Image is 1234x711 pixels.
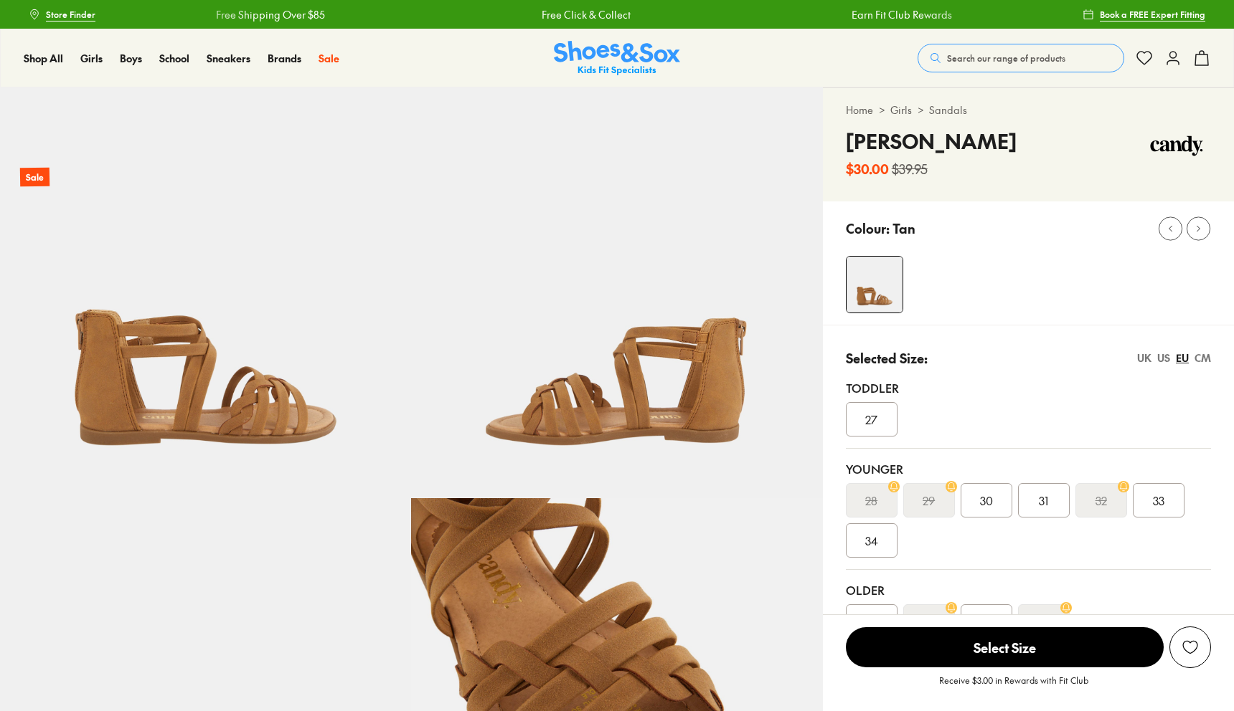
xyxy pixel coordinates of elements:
a: Shop All [24,51,63,66]
s: 29 [923,492,935,509]
div: Younger [846,460,1211,477]
p: Sale [20,168,50,187]
a: Brands [268,51,301,66]
div: CM [1195,350,1211,366]
a: Sandals [929,102,967,118]
span: 30 [980,492,993,509]
a: Girls [890,102,912,118]
div: UK [1137,350,1151,366]
div: Older [846,581,1211,598]
div: > > [846,102,1211,118]
button: Add to Wishlist [1169,626,1211,668]
a: Girls [80,51,103,66]
div: EU [1176,350,1189,366]
span: 27 [865,411,877,428]
span: School [159,51,189,65]
p: Colour: [846,219,890,238]
p: Tan [892,219,915,238]
a: Home [846,102,873,118]
a: Sneakers [207,51,250,66]
a: Boys [120,51,142,66]
span: 34 [865,532,878,549]
a: Store Finder [29,1,95,27]
p: Receive $3.00 in Rewards with Fit Club [939,674,1088,700]
span: 37 [980,613,992,630]
span: Store Finder [46,8,95,21]
span: Sneakers [207,51,250,65]
span: 31 [1039,492,1048,509]
a: Free Shipping Over $85 [215,7,324,22]
span: 33 [1153,492,1164,509]
img: 4-502432_1 [847,257,903,312]
span: Book a FREE Expert Fitting [1100,8,1205,21]
a: Free Click & Collect [541,7,630,22]
span: Brands [268,51,301,65]
s: 38 [1037,613,1050,630]
s: 28 [865,492,877,509]
div: Toddler [846,379,1211,396]
span: Boys [120,51,142,65]
span: 35 [865,613,877,630]
a: Earn Fit Club Rewards [851,7,951,22]
s: $39.95 [892,159,928,178]
h4: [PERSON_NAME] [846,126,1017,156]
a: Shoes & Sox [554,41,680,76]
span: Sale [319,51,339,65]
b: $30.00 [846,159,889,178]
p: Selected Size: [846,348,928,368]
img: Vendor logo [1142,126,1211,169]
button: Search our range of products [918,44,1124,72]
a: Sale [319,51,339,66]
span: Girls [80,51,103,65]
div: US [1157,350,1170,366]
span: Shop All [24,51,63,65]
button: Select Size [846,626,1164,668]
s: 32 [1096,492,1107,509]
img: 5-502433_1 [411,87,822,498]
a: School [159,51,189,66]
span: Select Size [846,627,1164,667]
s: 36 [923,613,935,630]
a: Book a FREE Expert Fitting [1083,1,1205,27]
img: SNS_Logo_Responsive.svg [554,41,680,76]
span: Search our range of products [947,52,1065,65]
